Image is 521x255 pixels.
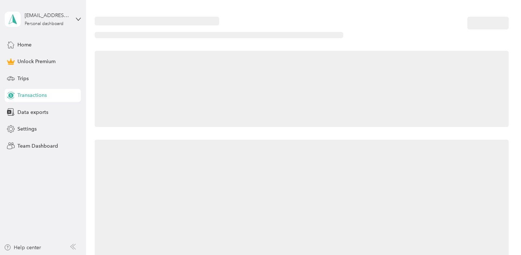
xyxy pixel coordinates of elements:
button: Help center [4,244,41,251]
div: [EMAIL_ADDRESS][DOMAIN_NAME] [25,12,70,19]
span: Transactions [17,91,47,99]
span: Home [17,41,32,49]
span: Settings [17,125,37,133]
div: Personal dashboard [25,22,63,26]
span: Team Dashboard [17,142,58,150]
span: Unlock Premium [17,58,56,65]
span: Data exports [17,108,48,116]
span: Trips [17,75,29,82]
iframe: Everlance-gr Chat Button Frame [480,214,521,255]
